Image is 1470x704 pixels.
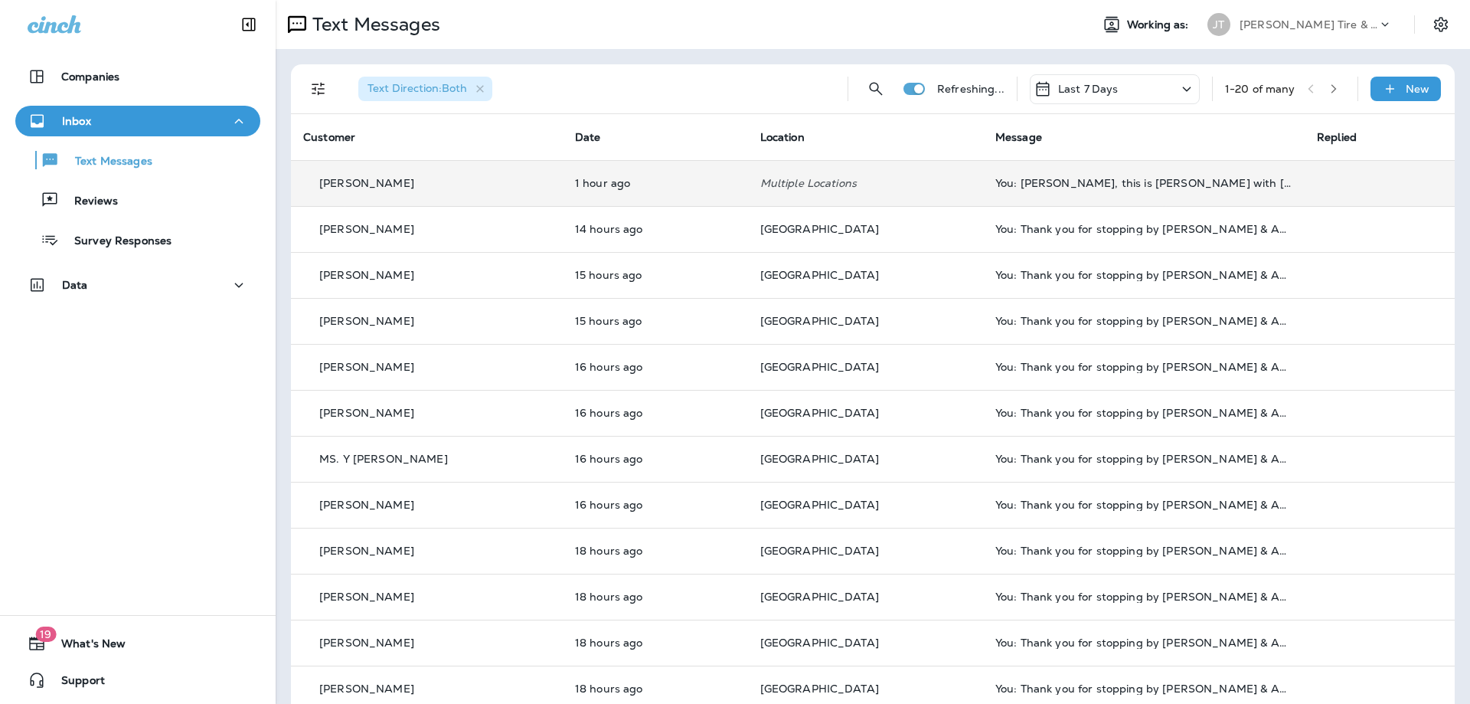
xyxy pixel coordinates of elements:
[15,665,260,696] button: Support
[60,155,152,169] p: Text Messages
[319,177,414,189] p: [PERSON_NAME]
[15,628,260,659] button: 19What's New
[760,130,805,144] span: Location
[575,637,736,649] p: Oct 14, 2025 12:58 PM
[575,315,736,327] p: Oct 14, 2025 03:59 PM
[995,315,1292,327] div: You: Thank you for stopping by Jensen Tire & Auto - North 90th Street. Please take 30 seconds to ...
[575,591,736,603] p: Oct 14, 2025 12:59 PM
[46,674,105,693] span: Support
[319,683,414,695] p: [PERSON_NAME]
[760,636,879,650] span: [GEOGRAPHIC_DATA]
[995,683,1292,695] div: You: Thank you for stopping by Jensen Tire & Auto - North 90th Street. Please take 30 seconds to ...
[575,177,736,189] p: Oct 15, 2025 06:48 AM
[1406,83,1429,95] p: New
[995,269,1292,281] div: You: Thank you for stopping by Jensen Tire & Auto - North 90th Street. Please take 30 seconds to ...
[15,144,260,176] button: Text Messages
[995,223,1292,235] div: You: Thank you for stopping by Jensen Tire & Auto - North 90th Street. Please take 30 seconds to ...
[1225,83,1295,95] div: 1 - 20 of many
[35,627,56,642] span: 19
[575,545,736,557] p: Oct 14, 2025 12:59 PM
[227,9,270,40] button: Collapse Sidebar
[319,591,414,603] p: [PERSON_NAME]
[1240,18,1377,31] p: [PERSON_NAME] Tire & Auto
[319,315,414,327] p: [PERSON_NAME]
[319,361,414,373] p: [PERSON_NAME]
[995,130,1042,144] span: Message
[303,74,334,104] button: Filters
[995,499,1292,511] div: You: Thank you for stopping by Jensen Tire & Auto - North 90th Street. Please take 30 seconds to ...
[575,223,736,235] p: Oct 14, 2025 04:59 PM
[995,177,1292,189] div: You: Karelle, this is Shane with Jensen Tire on N 90th. I received your quote for the Doral Sport...
[760,452,879,466] span: [GEOGRAPHIC_DATA]
[59,195,118,209] p: Reviews
[1317,130,1357,144] span: Replied
[319,407,414,419] p: [PERSON_NAME]
[995,453,1292,465] div: You: Thank you for stopping by Jensen Tire & Auto - North 90th Street. Please take 30 seconds to ...
[1207,13,1230,36] div: JT
[760,406,879,420] span: [GEOGRAPHIC_DATA]
[760,268,879,282] span: [GEOGRAPHIC_DATA]
[367,81,467,95] span: Text Direction : Both
[62,115,91,127] p: Inbox
[995,361,1292,373] div: You: Thank you for stopping by Jensen Tire & Auto - North 90th Street. Please take 30 seconds to ...
[15,61,260,92] button: Companies
[995,591,1292,603] div: You: Thank you for stopping by Jensen Tire & Auto - North 90th Street. Please take 30 seconds to ...
[760,682,879,696] span: [GEOGRAPHIC_DATA]
[319,637,414,649] p: [PERSON_NAME]
[319,453,448,465] p: MS. Y [PERSON_NAME]
[760,590,879,604] span: [GEOGRAPHIC_DATA]
[1058,83,1119,95] p: Last 7 Days
[46,637,126,656] span: What's New
[937,83,1004,95] p: Refreshing...
[760,222,879,236] span: [GEOGRAPHIC_DATA]
[575,499,736,511] p: Oct 14, 2025 03:58 PM
[319,499,414,511] p: [PERSON_NAME]
[995,637,1292,649] div: You: Thank you for stopping by Jensen Tire & Auto - North 90th Street. Please take 30 seconds to ...
[575,361,736,373] p: Oct 14, 2025 03:58 PM
[15,106,260,136] button: Inbox
[995,407,1292,419] div: You: Thank you for stopping by Jensen Tire & Auto - North 90th Street. Please take 30 seconds to ...
[575,130,601,144] span: Date
[1427,11,1455,38] button: Settings
[575,683,736,695] p: Oct 14, 2025 12:58 PM
[15,184,260,216] button: Reviews
[575,269,736,281] p: Oct 14, 2025 03:59 PM
[760,177,971,189] p: Multiple Locations
[760,360,879,374] span: [GEOGRAPHIC_DATA]
[575,453,736,465] p: Oct 14, 2025 03:58 PM
[760,498,879,512] span: [GEOGRAPHIC_DATA]
[15,224,260,256] button: Survey Responses
[861,74,891,104] button: Search Messages
[319,223,414,235] p: [PERSON_NAME]
[15,270,260,300] button: Data
[62,279,88,291] p: Data
[319,269,414,281] p: [PERSON_NAME]
[575,407,736,419] p: Oct 14, 2025 03:58 PM
[995,545,1292,557] div: You: Thank you for stopping by Jensen Tire & Auto - North 90th Street. Please take 30 seconds to ...
[1127,18,1192,31] span: Working as:
[319,545,414,557] p: [PERSON_NAME]
[760,314,879,328] span: [GEOGRAPHIC_DATA]
[760,544,879,558] span: [GEOGRAPHIC_DATA]
[306,13,440,36] p: Text Messages
[303,130,355,144] span: Customer
[61,70,119,83] p: Companies
[358,77,492,101] div: Text Direction:Both
[59,234,171,249] p: Survey Responses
